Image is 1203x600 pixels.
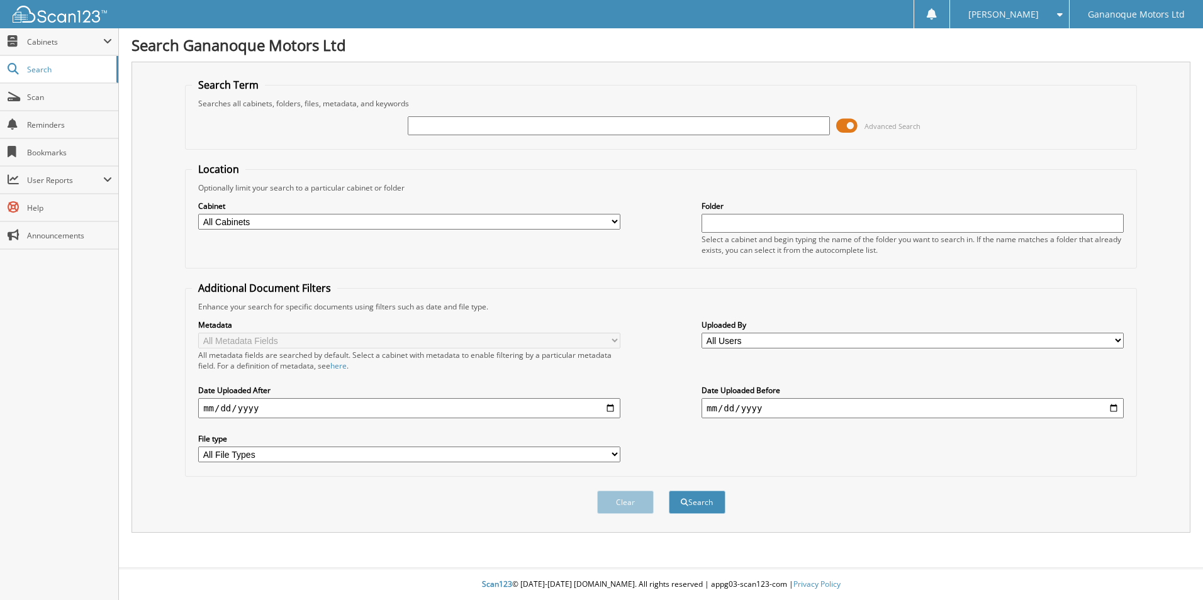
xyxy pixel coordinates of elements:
legend: Location [192,162,245,176]
span: [PERSON_NAME] [968,11,1039,18]
h1: Search Gananoque Motors Ltd [131,35,1190,55]
a: here [330,360,347,371]
span: Reminders [27,119,112,130]
div: Optionally limit your search to a particular cabinet or folder [192,182,1130,193]
div: Select a cabinet and begin typing the name of the folder you want to search in. If the name match... [702,234,1124,255]
input: start [198,398,620,418]
span: Search [27,64,110,75]
span: Bookmarks [27,147,112,158]
span: Help [27,203,112,213]
label: Uploaded By [702,319,1124,330]
button: Search [669,491,725,514]
div: © [DATE]-[DATE] [DOMAIN_NAME]. All rights reserved | appg03-scan123-com | [119,569,1203,600]
span: Scan123 [482,579,512,589]
label: Date Uploaded After [198,385,620,396]
legend: Additional Document Filters [192,281,337,295]
legend: Search Term [192,78,265,92]
img: scan123-logo-white.svg [13,6,107,23]
a: Privacy Policy [793,579,841,589]
div: Enhance your search for specific documents using filters such as date and file type. [192,301,1130,312]
label: Folder [702,201,1124,211]
input: end [702,398,1124,418]
label: Metadata [198,319,620,330]
span: User Reports [27,175,103,186]
label: File type [198,433,620,444]
span: Scan [27,92,112,103]
span: Gananoque Motors Ltd [1088,11,1185,18]
span: Advanced Search [864,121,920,131]
div: All metadata fields are searched by default. Select a cabinet with metadata to enable filtering b... [198,350,620,371]
label: Cabinet [198,201,620,211]
span: Announcements [27,230,112,241]
span: Cabinets [27,36,103,47]
div: Searches all cabinets, folders, files, metadata, and keywords [192,98,1130,109]
button: Clear [597,491,654,514]
label: Date Uploaded Before [702,385,1124,396]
